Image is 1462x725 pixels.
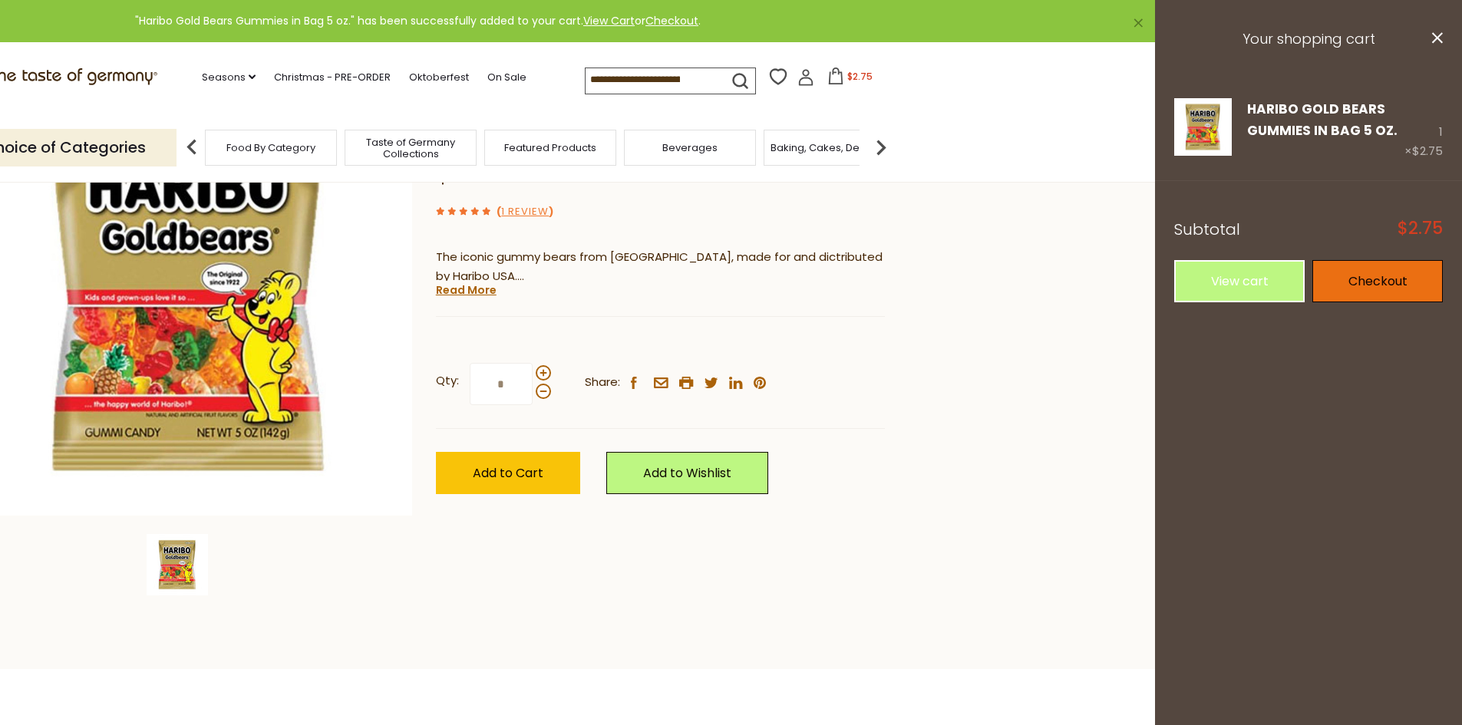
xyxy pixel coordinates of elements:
a: View cart [1174,260,1305,302]
p: The iconic gummy bears from [GEOGRAPHIC_DATA], made for and dictributed by Haribo USA. [436,248,885,286]
img: Haribo Gold Bears Gummies in Bag [1174,98,1232,156]
a: Baking, Cakes, Desserts [771,142,889,153]
span: Subtotal [1174,219,1240,240]
button: Add to Cart [436,452,580,494]
span: Add to Cart [473,464,543,482]
span: $2.75 [847,70,873,83]
a: Checkout [1312,260,1443,302]
span: $2.75 [1398,220,1443,237]
button: $2.75 [817,68,883,91]
img: Haribo Gold Bears Gummies in Bag [147,534,208,595]
div: 1 × [1404,98,1443,161]
span: Share: [585,373,620,392]
a: Featured Products [504,142,596,153]
a: Read More [436,282,497,298]
a: Beverages [662,142,718,153]
a: Taste of Germany Collections [349,137,472,160]
a: Oktoberfest [409,69,469,86]
strong: Qty: [436,371,459,391]
input: Qty: [470,363,533,405]
a: Haribo Gold Bears Gummies in Bag [1174,98,1232,161]
a: × [1134,18,1143,28]
a: 1 Review [501,204,549,220]
a: View Cart [583,13,635,28]
a: Christmas - PRE-ORDER [274,69,391,86]
a: Haribo Gold Bears Gummies in Bag 5 oz. [1247,100,1398,140]
span: ( ) [497,204,553,219]
span: $2.75 [1412,143,1443,159]
a: Seasons [202,69,256,86]
a: On Sale [487,69,526,86]
a: Food By Category [226,142,315,153]
img: next arrow [866,132,896,163]
a: Checkout [645,13,698,28]
a: Add to Wishlist [606,452,768,494]
img: previous arrow [177,132,207,163]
